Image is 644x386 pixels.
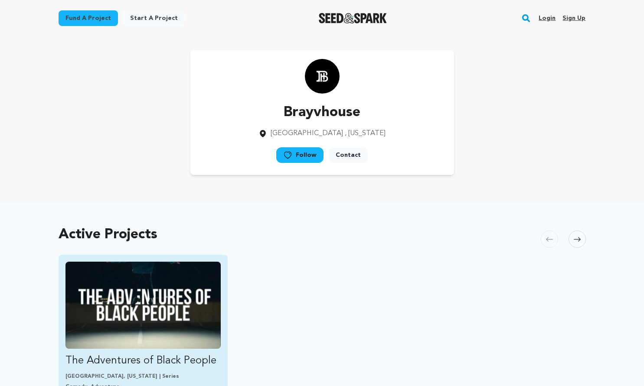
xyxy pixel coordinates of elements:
[319,13,387,23] img: Seed&Spark Logo Dark Mode
[59,229,157,241] h2: Active Projects
[329,147,368,163] a: Contact
[65,373,221,380] p: [GEOGRAPHIC_DATA], [US_STATE] | Series
[271,130,343,137] span: [GEOGRAPHIC_DATA]
[319,13,387,23] a: Seed&Spark Homepage
[539,11,556,25] a: Login
[65,354,221,368] p: The Adventures of Black People
[123,10,185,26] a: Start a project
[276,147,324,163] a: Follow
[345,130,386,137] span: , [US_STATE]
[59,10,118,26] a: Fund a project
[258,102,386,123] p: Brayvhouse
[562,11,585,25] a: Sign up
[305,59,340,94] img: https://seedandspark-static.s3.us-east-2.amazonaws.com/images/User/002/172/569/medium/66b31218906...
